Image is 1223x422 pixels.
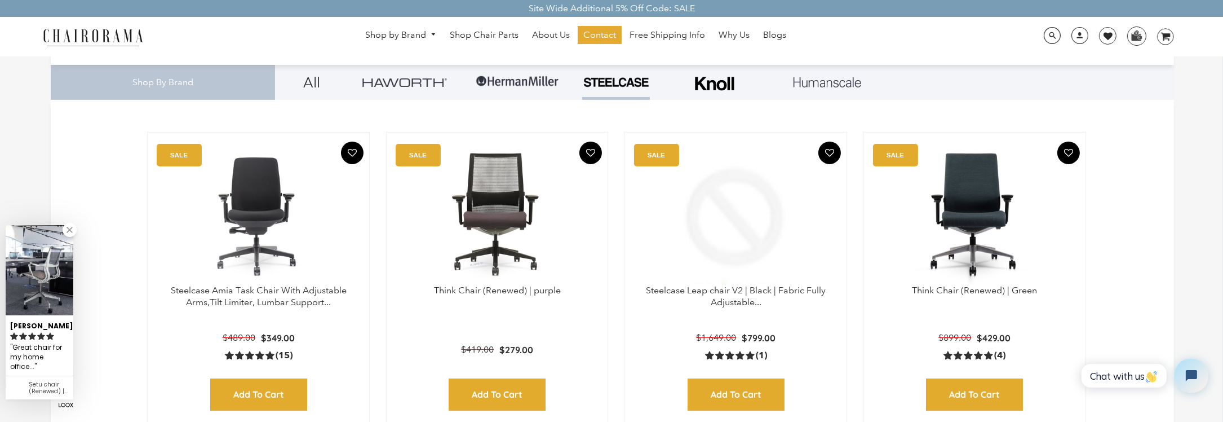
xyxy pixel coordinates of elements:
a: Free Shipping Info [624,26,711,44]
span: $799.00 [742,332,776,344]
a: Steelcase Amia Task Chair With Adjustable Arms,Tilt Limiter, Lumbar Support... [171,285,347,307]
img: PHOTO-2024-07-09-00-53-10-removebg-preview.png [582,76,650,89]
text: SALE [409,152,427,159]
span: $489.00 [223,332,255,343]
input: Add to Cart [926,379,1023,411]
span: $349.00 [261,332,295,344]
span: $899.00 [938,332,971,343]
img: Layer_1_1.png [794,77,861,87]
text: SALE [648,152,665,159]
span: Contact [583,29,616,41]
div: [PERSON_NAME] [10,317,69,331]
a: 5.0 rating (15 votes) [225,349,293,361]
text: SALE [170,152,188,159]
a: Amia Chair by chairorama.com Renewed Amia Chair chairorama.com [159,144,358,285]
a: Think Chair (Renewed) | Green - chairorama Think Chair (Renewed) | Green - chairorama [875,144,1074,285]
img: Frame_4.png [692,69,737,98]
span: About Us [532,29,570,41]
iframe: Tidio Chat [1069,349,1218,402]
a: Think Chair (Renewed) | Green [912,285,1037,296]
div: Setu chair (Renewed) | Alpine [29,381,69,395]
img: Group-1.png [475,65,560,99]
button: Add To Wishlist [1057,142,1080,164]
span: $419.00 [461,344,494,355]
svg: rating icon full [46,332,54,340]
svg: rating icon full [37,332,45,340]
span: Shop Chair Parts [450,29,519,41]
span: (1) [756,350,767,362]
a: Shop by Brand [360,27,442,44]
span: Blogs [763,29,786,41]
div: Shop By Brand [51,65,276,100]
span: Why Us [719,29,750,41]
span: $279.00 [499,344,533,355]
span: Free Shipping Info [630,29,705,41]
img: Think Chair (Renewed) | purple - chairorama [398,144,597,285]
img: Lesley F. review of Setu chair (Renewed) | Alpine [6,225,73,315]
span: (4) [994,350,1005,362]
button: Add To Wishlist [579,142,602,164]
svg: rating icon full [10,332,18,340]
input: Add to Cart [449,379,546,411]
img: Think Chair (Renewed) | Green - chairorama [875,144,1074,285]
button: Add To Wishlist [341,142,364,164]
img: Group_4be16a4b-c81a-4a6e-a540-764d0a8faf6e.png [362,78,447,86]
svg: rating icon full [28,332,36,340]
a: Contact [578,26,622,44]
img: Amia Chair by chairorama.com [159,144,358,285]
svg: rating icon full [19,332,27,340]
input: Add to Cart [210,379,307,411]
a: Steelcase Leap chair V2 | Black | Fabric Fully Adjustable... [646,285,826,307]
text: SALE [887,152,904,159]
button: Add To Wishlist [818,142,841,164]
a: 5.0 rating (1 votes) [705,349,767,361]
span: (15) [276,350,293,362]
a: All [283,65,340,100]
a: Why Us [713,26,755,44]
span: $1,649.00 [696,332,736,343]
a: Think Chair (Renewed) | purple [434,285,561,296]
a: 5.0 rating (4 votes) [943,349,1005,361]
a: Shop Chair Parts [444,26,524,44]
a: Think Chair (Renewed) | purple - chairorama Think Chair (Renewed) | purple - chairorama [398,144,597,285]
nav: DesktopNavigation [197,26,954,47]
a: Blogs [757,26,792,44]
img: chairorama [37,27,149,47]
span: $429.00 [977,332,1011,344]
img: WhatsApp_Image_2024-07-12_at_16.23.01.webp [1128,27,1145,44]
a: About Us [526,26,575,44]
div: Great chair for my home office... [10,342,69,373]
input: Add to Cart [688,379,785,411]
